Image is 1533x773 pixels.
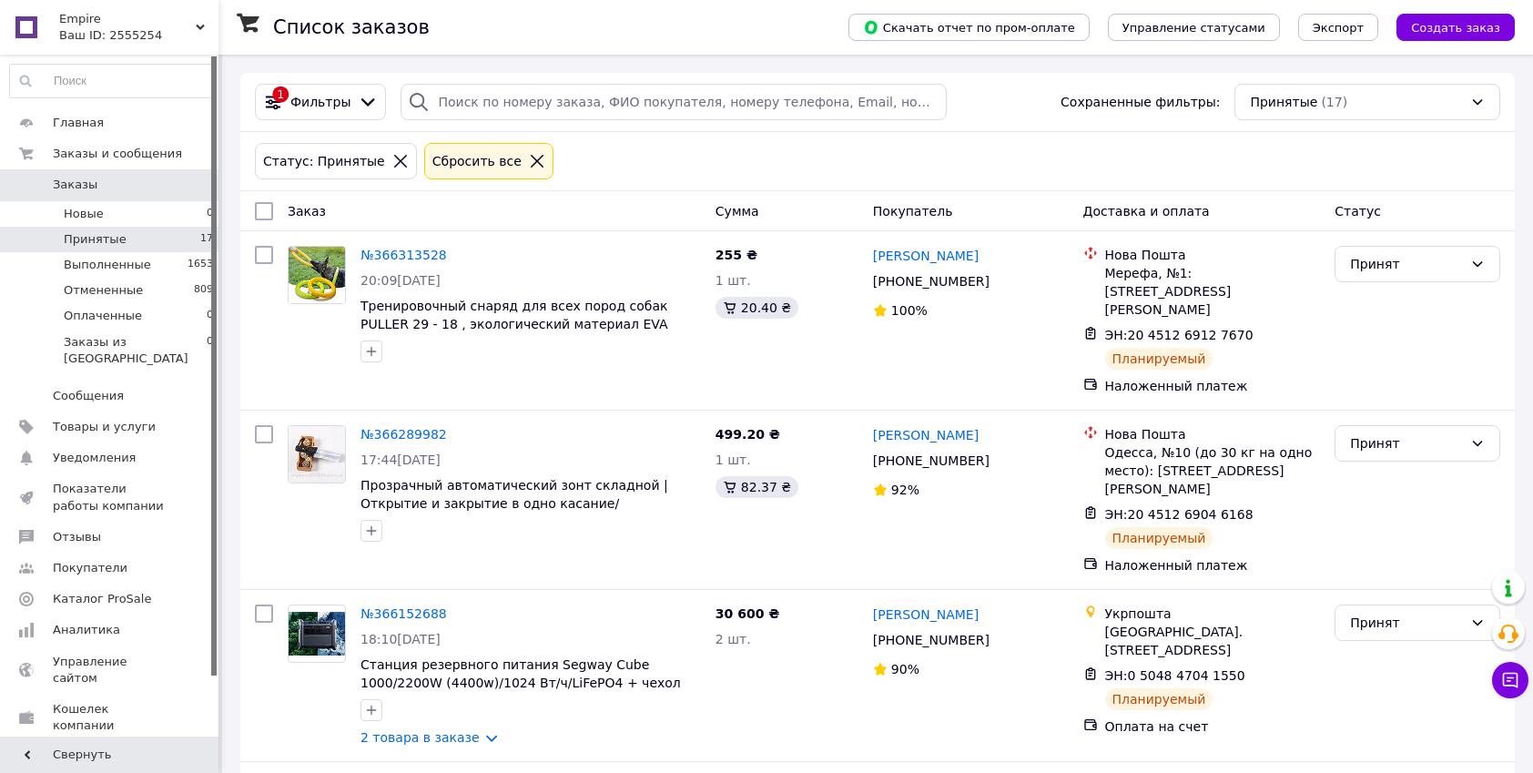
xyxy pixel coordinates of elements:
a: [PERSON_NAME] [873,247,979,265]
div: 20.40 ₴ [716,297,798,319]
span: ЭН: [1105,328,1254,342]
span: ЭН: [1105,507,1254,522]
span: Товары и услуги [53,419,156,435]
span: Заказы [53,177,97,193]
div: Наложенный платеж [1105,556,1321,575]
a: №366313528 [360,248,447,262]
span: 2 шт. [716,632,751,646]
span: 809 [194,282,213,299]
span: Управление статусами [1122,21,1265,35]
span: (17) [1321,95,1347,109]
span: Сумма [716,204,759,219]
div: Сбросить все [429,151,525,171]
span: Отзывы [53,529,101,545]
button: Экспорт [1298,14,1378,41]
div: Нова Пошта [1105,246,1321,264]
a: №366152688 [360,606,447,621]
a: 2 товара в заказе [360,730,480,745]
span: 1 шт. [716,273,751,288]
span: Фильтры [290,93,350,111]
span: Принятые [64,231,127,248]
span: Оплаченные [64,308,142,324]
img: Фото товару [289,247,345,303]
div: Одесса, №10 (до 30 кг на одно место): [STREET_ADDRESS][PERSON_NAME] [1105,443,1321,498]
div: 82.37 ₴ [716,476,798,498]
span: Управление сайтом [53,654,168,687]
div: [GEOGRAPHIC_DATA]. [STREET_ADDRESS] [1105,623,1321,659]
span: ЭН: [1105,668,1245,683]
span: № [360,427,447,442]
span: Новые [64,206,104,222]
span: Создать заказ [1411,21,1500,35]
span: Статус [1335,204,1381,219]
span: 18:10[DATE] [360,632,441,646]
div: Статус: Принятые [259,151,389,171]
span: 100% [891,303,928,318]
button: Скачать отчет по пром-оплате [848,14,1090,41]
span: Принятые [1250,93,1317,111]
span: 17:44[DATE] [360,453,441,467]
span: 90% [891,662,919,676]
a: Станция резервного питания Segway Cube 1000/2200W (4400w)/1024 Вт/ч/LiFePO4 + чехол [360,657,681,690]
div: Укрпошта [1105,605,1321,623]
span: Сохраненные фильтры: [1061,93,1220,111]
span: 17 [200,231,213,248]
span: 366289982 [374,427,447,442]
button: Чат с покупателем [1492,662,1528,698]
div: Принят [1350,254,1463,274]
button: Управление статусами [1108,14,1280,41]
button: Создать заказ [1396,14,1515,41]
span: 0 [207,334,213,367]
span: 20 4512 6912 7670 [1128,328,1254,342]
div: Нова Пошта [1105,425,1321,443]
span: 366152688 [374,606,447,621]
span: Заказы и сообщения [53,146,182,162]
img: Фото товару [289,426,345,483]
span: Заказы из [GEOGRAPHIC_DATA] [64,334,207,367]
span: 92% [891,483,919,497]
span: Отмененные [64,282,143,299]
a: Прозрачный автоматический зонт складной | Открытие и закрытие в одно касание/ портативный чорна р... [360,478,668,529]
span: Сообщения [53,388,124,404]
span: Доставка и оплата [1083,204,1210,219]
span: Скачать отчет по пром-оплате [863,19,1075,36]
span: 0 [207,206,213,222]
span: [PHONE_NUMBER] [873,274,990,289]
span: Кошелек компании [53,701,168,734]
a: [PERSON_NAME] [873,605,979,624]
span: 1653 [188,257,213,273]
span: [PHONE_NUMBER] [873,633,990,647]
span: Выполненные [64,257,151,273]
span: 30 600 ₴ [716,606,780,621]
h1: Список заказов [273,16,430,38]
img: Фото товару [289,612,345,656]
div: Принят [1350,613,1463,633]
span: Каталог ProSale [53,591,151,607]
span: 0 5048 4704 1550 [1128,668,1245,683]
a: Создать заказ [1378,19,1515,34]
span: 1 шт. [716,453,751,467]
span: Экспорт [1313,21,1364,35]
span: 499.20 ₴ [716,427,780,442]
span: Empire [59,11,196,27]
span: 366313528 [374,248,447,262]
div: Оплата на счет [1105,717,1321,736]
span: 0 [207,308,213,324]
span: Покупатели [53,560,127,576]
input: Поиск по номеру заказа, ФИО покупателя, номеру телефона, Email, номеру накладной [401,84,946,120]
div: Планируемый [1105,527,1213,549]
a: Фото товару [288,605,346,663]
span: Показатели работы компании [53,481,168,514]
div: Мерефа, №1: [STREET_ADDRESS][PERSON_NAME] [1105,264,1321,319]
div: Наложенный платеж [1105,377,1321,395]
span: № [360,248,447,262]
span: Заказ [288,204,326,219]
div: Планируемый [1105,688,1213,710]
span: Уведомления [53,450,136,466]
a: Тренировочный снаряд для всех пород собак PULLER 29 - 18 , экологический материал EVA [360,299,668,331]
a: [PERSON_NAME] [873,426,979,444]
span: Главная [53,115,104,131]
div: Ваш ID: 2555254 [59,27,218,44]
